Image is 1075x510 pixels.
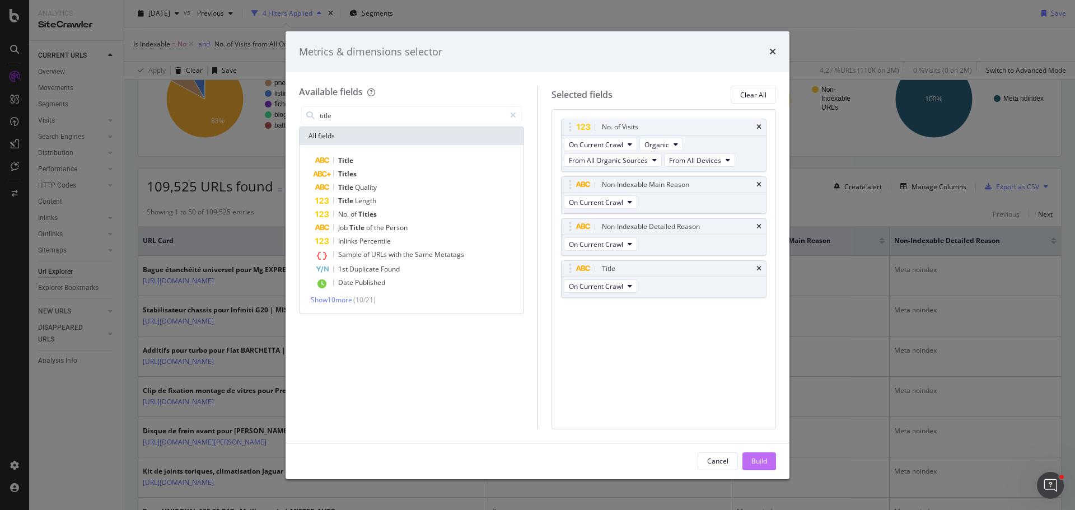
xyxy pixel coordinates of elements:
[669,156,721,165] span: From All Devices
[349,223,366,232] span: Title
[371,250,389,259] span: URLs
[359,236,391,246] span: Percentile
[355,196,376,205] span: Length
[350,209,358,219] span: of
[349,264,381,274] span: Duplicate
[707,456,728,466] div: Cancel
[311,295,352,305] span: Show 10 more
[338,236,359,246] span: Inlinks
[740,90,766,100] div: Clear All
[644,140,669,149] span: Organic
[769,45,776,59] div: times
[386,223,408,232] span: Person
[551,88,613,101] div: Selected fields
[569,198,623,207] span: On Current Crawl
[1037,472,1064,499] iframe: Intercom live chat
[569,240,623,249] span: On Current Crawl
[602,121,638,133] div: No. of Visits
[731,86,776,104] button: Clear All
[363,250,371,259] span: of
[286,31,789,479] div: modal
[756,265,761,272] div: times
[639,138,683,151] button: Organic
[564,279,637,293] button: On Current Crawl
[319,107,505,124] input: Search by field name
[374,223,386,232] span: the
[355,183,377,192] span: Quality
[569,140,623,149] span: On Current Crawl
[338,156,353,165] span: Title
[602,221,700,232] div: Non-Indexable Detailed Reason
[561,176,767,214] div: Non-Indexable Main ReasontimesOn Current Crawl
[561,218,767,256] div: Non-Indexable Detailed ReasontimesOn Current Crawl
[561,260,767,298] div: TitletimesOn Current Crawl
[756,181,761,188] div: times
[751,456,767,466] div: Build
[338,209,350,219] span: No.
[299,86,363,98] div: Available fields
[415,250,434,259] span: Same
[564,237,637,251] button: On Current Crawl
[381,264,400,274] span: Found
[355,278,385,287] span: Published
[561,119,767,172] div: No. of VisitstimesOn Current CrawlOrganicFrom All Organic SourcesFrom All Devices
[338,250,363,259] span: Sample
[698,452,738,470] button: Cancel
[569,156,648,165] span: From All Organic Sources
[299,45,442,59] div: Metrics & dimensions selector
[338,223,349,232] span: Job
[569,282,623,291] span: On Current Crawl
[564,153,662,167] button: From All Organic Sources
[756,124,761,130] div: times
[434,250,464,259] span: Metatags
[338,264,349,274] span: 1st
[338,183,355,192] span: Title
[742,452,776,470] button: Build
[602,263,615,274] div: Title
[389,250,403,259] span: with
[353,295,376,305] span: ( 10 / 21 )
[756,223,761,230] div: times
[366,223,374,232] span: of
[300,127,524,145] div: All fields
[602,179,689,190] div: Non-Indexable Main Reason
[338,196,355,205] span: Title
[358,209,377,219] span: Titles
[338,169,357,179] span: Titles
[403,250,415,259] span: the
[564,195,637,209] button: On Current Crawl
[664,153,735,167] button: From All Devices
[338,278,355,287] span: Date
[564,138,637,151] button: On Current Crawl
